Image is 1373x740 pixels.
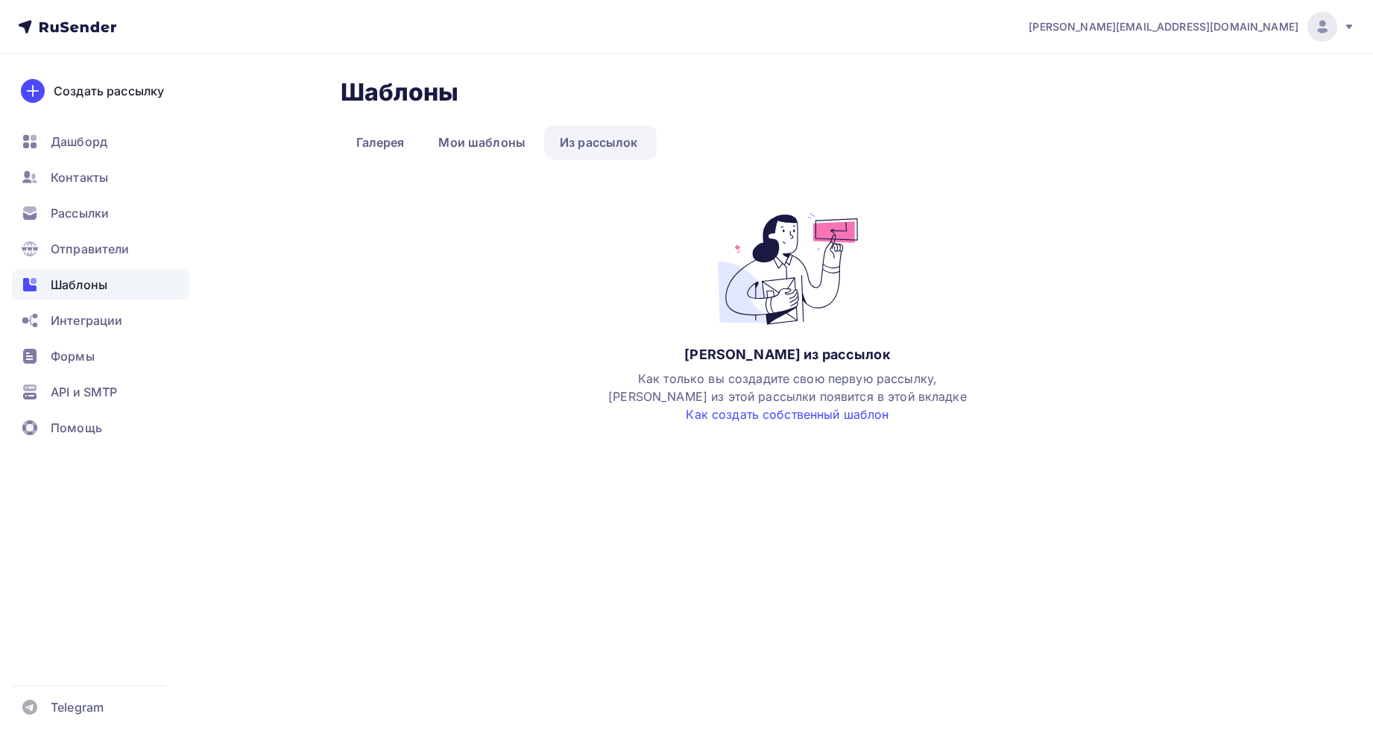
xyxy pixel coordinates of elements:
[341,78,459,107] h2: Шаблоны
[51,240,130,258] span: Отправители
[51,698,104,716] span: Telegram
[1029,12,1355,42] a: [PERSON_NAME][EMAIL_ADDRESS][DOMAIN_NAME]
[54,82,164,100] div: Создать рассылку
[51,204,109,222] span: Рассылки
[51,168,108,186] span: Контакты
[12,341,189,371] a: Формы
[12,270,189,300] a: Шаблоны
[51,276,107,294] span: Шаблоны
[686,407,888,422] a: Как создать собственный шаблон
[12,234,189,264] a: Отправители
[51,133,107,151] span: Дашборд
[341,125,420,159] a: Галерея
[12,162,189,192] a: Контакты
[51,383,117,401] span: API и SMTP
[51,312,122,329] span: Интеграции
[684,346,891,364] div: [PERSON_NAME] из рассылок
[51,419,102,437] span: Помощь
[51,347,95,365] span: Формы
[12,198,189,228] a: Рассылки
[608,371,967,422] span: Как только вы создадите свою первую рассылку, [PERSON_NAME] из этой рассылки появится в этой вкладке
[1029,19,1298,34] span: [PERSON_NAME][EMAIL_ADDRESS][DOMAIN_NAME]
[423,125,541,159] a: Мои шаблоны
[544,125,654,159] a: Из рассылок
[12,127,189,156] a: Дашборд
